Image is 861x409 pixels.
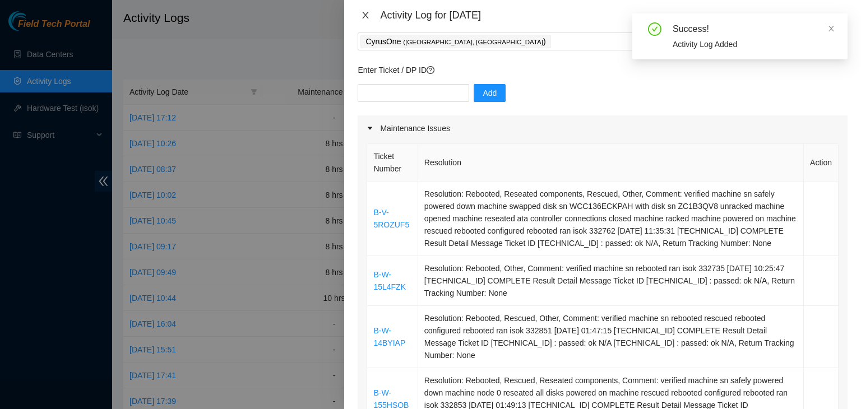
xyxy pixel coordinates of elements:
span: close [827,25,835,32]
span: ( [GEOGRAPHIC_DATA], [GEOGRAPHIC_DATA] [403,39,543,45]
div: Maintenance Issues [358,115,848,141]
button: Add [474,84,506,102]
th: Resolution [418,144,804,182]
div: Activity Log for [DATE] [380,9,848,21]
span: question-circle [427,66,434,74]
div: Success! [673,22,834,36]
td: Resolution: Rebooted, Rescued, Other, Comment: verified machine sn rebooted rescued rebooted conf... [418,306,804,368]
td: Resolution: Rebooted, Other, Comment: verified machine sn rebooted ran isok 332735 [DATE] 10:25:4... [418,256,804,306]
a: B-W-14BYIAP [373,326,405,347]
p: CyrusOne ) [365,35,545,48]
button: Close [358,10,373,21]
th: Action [804,144,839,182]
span: Add [483,87,497,99]
th: Ticket Number [367,144,418,182]
a: B-W-15L4FZK [373,270,406,291]
div: Activity Log Added [673,38,834,50]
td: Resolution: Rebooted, Reseated components, Rescued, Other, Comment: verified machine sn safely po... [418,182,804,256]
span: caret-right [367,125,373,132]
p: Enter Ticket / DP ID [358,64,848,76]
span: close [361,11,370,20]
span: check-circle [648,22,661,36]
a: B-V-5ROZUF5 [373,208,409,229]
